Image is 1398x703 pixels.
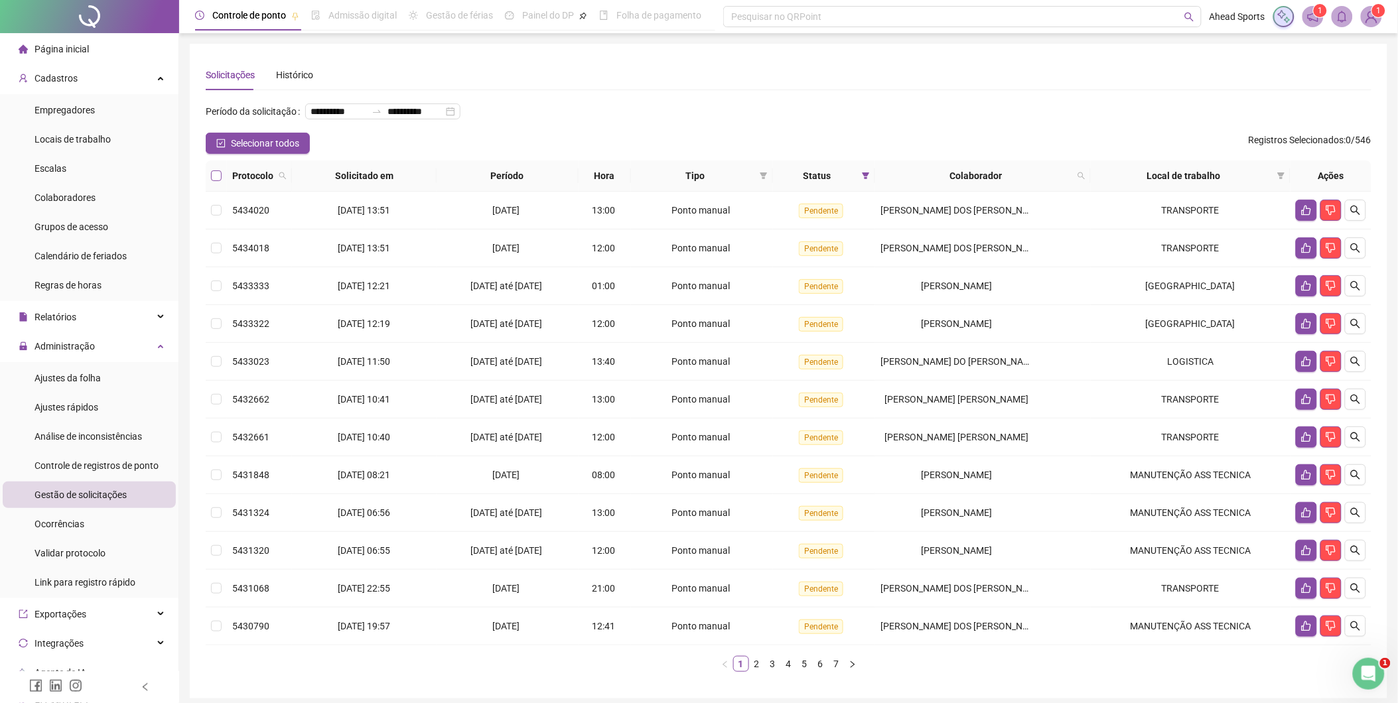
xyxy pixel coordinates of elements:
[19,312,28,322] span: file
[338,205,390,216] span: [DATE] 13:51
[671,356,730,367] span: Ponto manual
[922,281,993,291] span: [PERSON_NAME]
[35,373,101,383] span: Ajustes da folha
[292,160,437,192] th: Solicitado em
[671,621,730,631] span: Ponto manual
[470,507,542,518] span: [DATE] até [DATE]
[592,243,615,253] span: 12:00
[409,11,418,20] span: sun
[232,621,269,631] span: 5430790
[1075,166,1088,186] span: search
[35,341,95,351] span: Administração
[338,545,390,556] span: [DATE] 06:55
[232,356,269,367] span: 5433023
[19,609,28,619] span: export
[35,402,98,413] span: Ajustes rápidos
[35,312,76,322] span: Relatórios
[232,545,269,556] span: 5431320
[778,168,857,183] span: Status
[35,577,135,588] span: Link para registro rápido
[338,470,390,480] span: [DATE] 08:21
[1091,381,1291,418] td: TRANSPORTE
[671,583,730,594] span: Ponto manual
[813,657,828,671] a: 6
[1336,11,1348,23] span: bell
[880,243,1044,253] span: [PERSON_NAME] DOS [PERSON_NAME]
[1078,172,1085,180] span: search
[671,318,730,329] span: Ponto manual
[797,656,813,672] li: 5
[671,281,730,291] span: Ponto manual
[592,545,615,556] span: 12:00
[1091,494,1291,532] td: MANUTENÇÃO ASS TECNICA
[1301,432,1312,442] span: like
[49,679,62,692] span: linkedin
[1091,343,1291,381] td: LOGISTICA
[862,172,870,180] span: filter
[1318,6,1323,15] span: 1
[1326,470,1336,480] span: dislike
[1314,4,1327,17] sup: 1
[885,432,1029,442] span: [PERSON_NAME] [PERSON_NAME]
[338,318,390,329] span: [DATE] 12:19
[232,432,269,442] span: 5432661
[880,621,1044,631] span: [PERSON_NAME] DOS [PERSON_NAME]
[493,470,520,480] span: [DATE]
[1326,205,1336,216] span: dislike
[1326,394,1336,405] span: dislike
[35,489,127,500] span: Gestão de solicitações
[1372,4,1385,17] sup: Atualize o seu contato no menu Meus Dados
[599,11,608,20] span: book
[1301,281,1312,291] span: like
[232,470,269,480] span: 5431848
[19,44,28,54] span: home
[798,657,812,671] a: 5
[35,134,111,145] span: Locais de trabalho
[750,657,764,671] a: 2
[1301,205,1312,216] span: like
[470,281,542,291] span: [DATE] até [DATE]
[922,470,993,480] span: [PERSON_NAME]
[470,432,542,442] span: [DATE] até [DATE]
[195,11,204,20] span: clock-circle
[799,619,843,634] span: Pendente
[592,507,615,518] span: 13:00
[232,205,269,216] span: 5434020
[470,545,542,556] span: [DATE] até [DATE]
[1350,394,1361,405] span: search
[733,656,749,672] li: 1
[35,192,96,203] span: Colaboradores
[470,394,542,405] span: [DATE] até [DATE]
[1353,658,1385,690] iframe: Intercom live chat
[1350,545,1361,556] span: search
[799,241,843,256] span: Pendente
[35,105,95,115] span: Empregadores
[766,657,780,671] a: 3
[35,163,66,174] span: Escalas
[232,507,269,518] span: 5431324
[141,682,150,692] span: left
[799,582,843,596] span: Pendente
[799,430,843,445] span: Pendente
[829,656,845,672] li: 7
[813,656,829,672] li: 6
[1091,229,1291,267] td: TRANSPORTE
[1326,243,1336,253] span: dislike
[592,432,615,442] span: 12:00
[206,133,310,154] button: Selecionar todos
[29,679,42,692] span: facebook
[19,639,28,648] span: sync
[426,10,493,21] span: Gestão de férias
[470,356,542,367] span: [DATE] até [DATE]
[592,205,615,216] span: 13:00
[35,609,86,619] span: Exportações
[1210,9,1265,24] span: Ahead Sports
[592,318,615,329] span: 12:00
[505,11,514,20] span: dashboard
[579,12,587,20] span: pushpin
[1301,621,1312,631] span: like
[1296,168,1366,183] div: Ações
[35,222,108,232] span: Grupos de acesso
[1301,356,1312,367] span: like
[212,10,286,21] span: Controle de ponto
